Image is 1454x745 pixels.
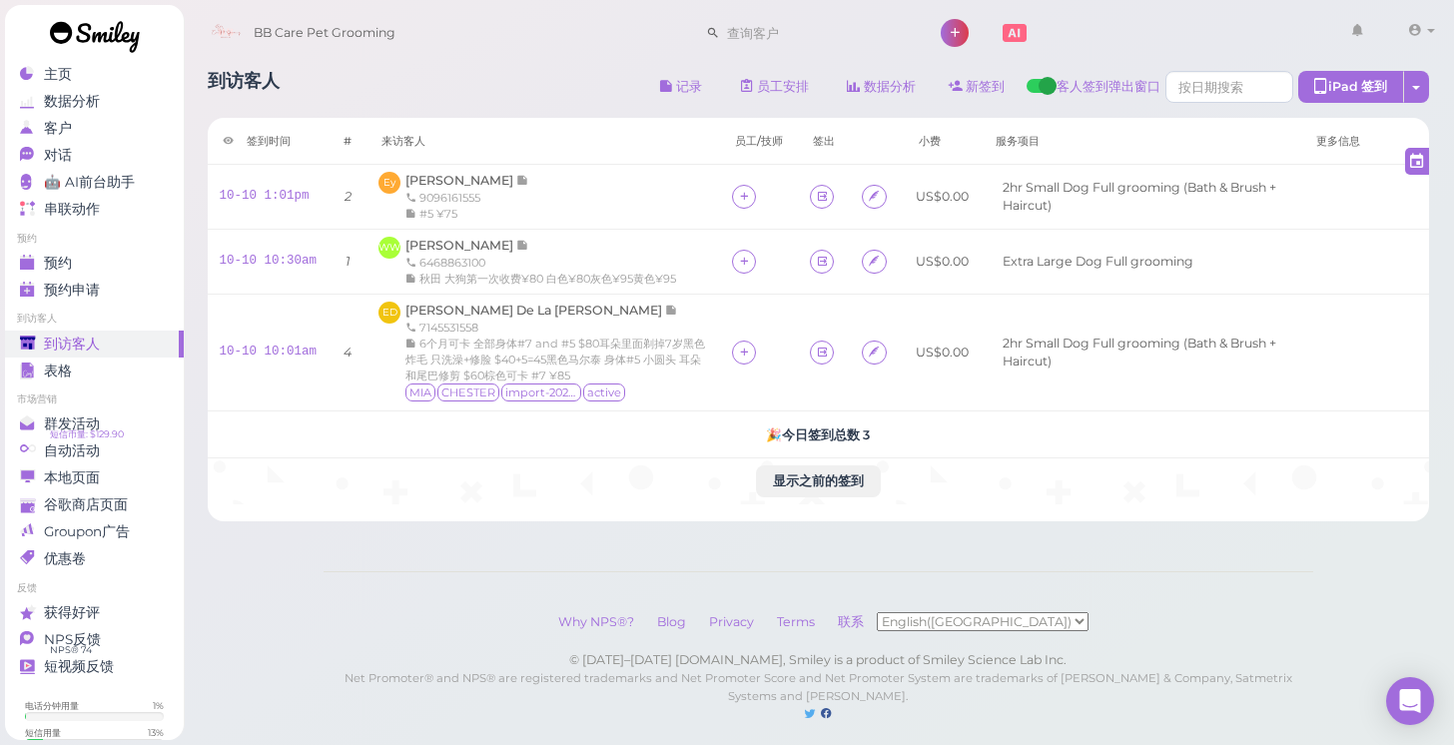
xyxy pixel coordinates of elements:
[868,189,881,204] i: Agreement form
[5,626,184,653] a: NPS反馈 NPS® 74
[5,331,184,358] a: 到访客人
[44,255,72,272] span: 预约
[346,254,351,269] i: 1
[419,272,676,286] span: 秋田 大狗第一次收费¥80 白色¥80灰色¥95黄色¥95
[720,118,798,165] th: 员工/技师
[501,383,581,401] span: import-2025-02-03
[665,303,678,318] span: 记录
[933,71,1022,103] a: 新签到
[1301,118,1429,165] th: 更多信息
[831,71,933,103] a: 数据分析
[148,726,164,739] div: 13 %
[405,190,529,206] div: 9096161555
[405,337,705,382] span: 6个月可卡 全部身体#7 and #5 $80耳朵里面剃掉7岁黑色炸毛 只洗澡+修脸 $40+5=45黑色马尔泰 身体#5 小圆头 耳朵和尾巴修剪 $60棕色可卡 #7 ¥85
[904,165,981,230] td: US$0.00
[998,179,1289,215] li: 2hr Small Dog Full grooming (Bath & Brush + Haircut)
[44,336,100,353] span: 到访客人
[5,196,184,223] a: 串联动作
[44,496,128,513] span: 谷歌商店页面
[5,232,184,246] li: 预约
[378,302,400,324] span: ED
[1386,677,1434,725] div: Open Intercom Messenger
[5,115,184,142] a: 客户
[378,172,400,194] span: Ey
[220,254,318,268] a: 10-10 10:30am
[904,295,981,411] td: US$0.00
[405,173,516,188] span: [PERSON_NAME]
[44,201,100,218] span: 串联动作
[44,282,100,299] span: 预约申请
[868,345,881,360] i: Agreement form
[767,614,825,629] a: Terms
[344,133,352,149] div: #
[405,383,435,401] span: MIA
[5,392,184,406] li: 市场营销
[5,358,184,384] a: 表格
[1057,78,1160,108] span: 客人签到弹出窗口
[5,169,184,196] a: 🤖 AI前台助手
[904,230,981,295] td: US$0.00
[5,312,184,326] li: 到访客人
[5,464,184,491] a: 本地页面
[44,604,100,621] span: 获得好评
[1298,71,1404,103] div: iPad 签到
[44,363,72,379] span: 表格
[220,427,1418,442] h5: 🎉 今日签到总数 3
[998,335,1289,371] li: 2hr Small Dog Full grooming (Bath & Brush + Haircut)
[405,173,529,188] a: [PERSON_NAME]
[437,383,499,401] span: CHESTER
[345,671,1292,703] small: Net Promoter® and NPS® are registered trademarks and Net Promoter Score and Net Promoter System a...
[44,442,100,459] span: 自动活动
[208,71,280,108] h1: 到访客人
[5,142,184,169] a: 对话
[405,303,665,318] span: [PERSON_NAME] De La [PERSON_NAME]
[44,550,86,567] span: 优惠卷
[220,345,318,359] a: 10-10 10:01am
[548,614,644,629] a: Why NPS®?
[756,465,881,497] button: 显示之前的签到
[5,545,184,572] a: 优惠卷
[50,642,92,658] span: NPS® 74
[405,238,516,253] span: [PERSON_NAME]
[516,173,529,188] span: 记录
[44,415,100,432] span: 群发活动
[647,614,696,629] a: Blog
[50,426,124,442] span: 短信币量: $129.90
[5,277,184,304] a: 预约申请
[44,174,135,191] span: 🤖 AI前台助手
[345,189,352,204] i: 2
[44,523,130,540] span: Groupon广告
[699,614,764,629] a: Privacy
[724,71,826,103] a: 员工安排
[44,66,72,83] span: 主页
[5,653,184,680] a: 短视频反馈
[5,491,184,518] a: 谷歌商店页面
[981,118,1301,165] th: 服务项目
[254,5,395,61] span: BB Care Pet Grooming
[998,253,1198,271] li: Extra Large Dog Full grooming
[904,118,981,165] th: 小费
[378,237,400,259] span: WW
[5,88,184,115] a: 数据分析
[405,255,676,271] div: 6468863100
[44,658,114,675] span: 短视频反馈
[25,726,61,739] div: 短信用量
[405,303,678,318] a: [PERSON_NAME] De La [PERSON_NAME]
[44,631,101,648] span: NPS反馈
[798,118,850,165] th: 签出
[583,383,625,401] span: active
[405,320,708,336] div: 7145531558
[344,345,352,360] i: 4
[5,581,184,595] li: 反馈
[44,147,72,164] span: 对话
[208,118,330,165] th: 签到时间
[1165,71,1293,103] input: 按日期搜索
[868,254,881,269] i: Agreement form
[720,17,914,49] input: 查询客户
[828,614,877,629] a: 联系
[5,437,184,464] a: 自动活动
[324,651,1313,669] div: © [DATE]–[DATE] [DOMAIN_NAME], Smiley is a product of Smiley Science Lab Inc.
[44,469,100,486] span: 本地页面
[5,410,184,437] a: 群发活动 短信币量: $129.90
[153,699,164,712] div: 1 %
